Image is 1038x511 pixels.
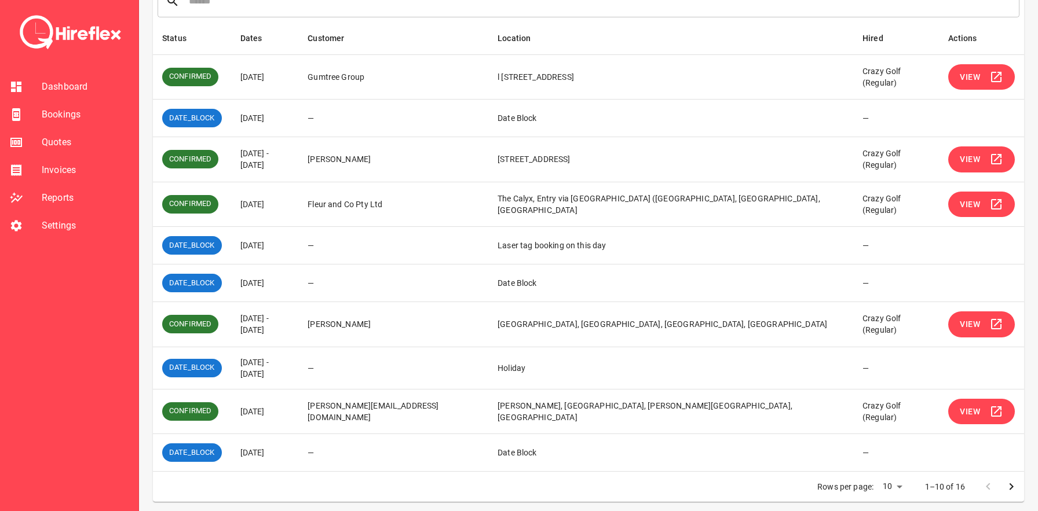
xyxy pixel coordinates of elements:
td: — [298,434,488,472]
p: Rows per page: [817,481,873,492]
td: — [853,264,939,302]
td: [PERSON_NAME][EMAIL_ADDRESS][DOMAIN_NAME] [298,389,488,434]
td: [DATE] [231,264,299,302]
span: View [960,152,980,167]
td: [DATE] [231,227,299,264]
td: Date Block [488,100,853,137]
table: simple table [153,22,1024,472]
span: CONFIRMED [162,319,218,330]
td: [PERSON_NAME] [298,302,488,347]
span: CONFIRMED [162,71,218,82]
td: — [298,347,488,389]
td: [DATE] [231,54,299,100]
td: Crazy Golf (Regular) [853,389,939,434]
td: [PERSON_NAME] [298,137,488,182]
td: — [853,100,939,137]
td: — [853,434,939,472]
span: Quotes [42,135,129,149]
td: The Calyx, Entry via [GEOGRAPHIC_DATA] ([GEOGRAPHIC_DATA], [GEOGRAPHIC_DATA], [GEOGRAPHIC_DATA] [488,182,853,227]
span: Invoices [42,163,129,177]
th: Hired [853,22,939,55]
th: Customer [298,22,488,55]
td: Laser tag booking on this day [488,227,853,264]
span: CONFIRMED [162,154,218,165]
td: [STREET_ADDRESS] [488,137,853,182]
td: [PERSON_NAME], [GEOGRAPHIC_DATA], [PERSON_NAME][GEOGRAPHIC_DATA], [GEOGRAPHIC_DATA] [488,389,853,434]
td: — [298,100,488,137]
td: Date Block [488,434,853,472]
span: View [960,197,980,212]
td: Holiday [488,347,853,389]
span: DATE_BLOCK [162,240,222,251]
div: 10 [878,478,906,495]
td: — [853,347,939,389]
td: Crazy Golf (Regular) [853,137,939,182]
td: Fleur and Co Pty Ltd [298,182,488,227]
td: — [298,227,488,264]
td: Crazy Golf (Regular) [853,54,939,100]
p: 1–10 of 16 [925,481,966,492]
th: Status [153,22,231,55]
td: [DATE] [231,182,299,227]
span: DATE_BLOCK [162,278,222,289]
span: Dashboard [42,80,129,94]
td: — [853,227,939,264]
th: Actions [939,22,1024,55]
td: [DATE] - [DATE] [231,347,299,389]
span: View [960,405,980,419]
span: CONFIRMED [162,198,218,209]
span: DATE_BLOCK [162,113,222,124]
td: [DATE] - [DATE] [231,137,299,182]
td: [DATE] [231,100,299,137]
td: [GEOGRAPHIC_DATA], [GEOGRAPHIC_DATA], [GEOGRAPHIC_DATA], [GEOGRAPHIC_DATA] [488,302,853,347]
td: Date Block [488,264,853,302]
td: [DATE] [231,389,299,434]
button: Go to next page [1000,475,1023,498]
td: Crazy Golf (Regular) [853,182,939,227]
th: Dates [231,22,299,55]
th: Location [488,22,853,55]
span: DATE_BLOCK [162,447,222,458]
td: l [STREET_ADDRESS] [488,54,853,100]
span: DATE_BLOCK [162,362,222,373]
td: [DATE] - [DATE] [231,302,299,347]
span: View [960,70,980,84]
span: Settings [42,219,129,233]
span: View [960,317,980,332]
span: Bookings [42,108,129,122]
span: Reports [42,191,129,205]
td: Crazy Golf (Regular) [853,302,939,347]
td: — [298,264,488,302]
td: [DATE] [231,434,299,472]
td: Gumtree Group [298,54,488,100]
span: CONFIRMED [162,406,218,417]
